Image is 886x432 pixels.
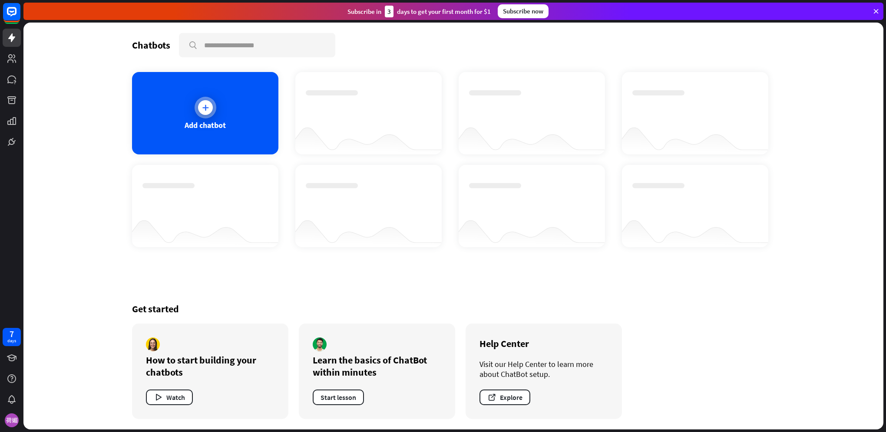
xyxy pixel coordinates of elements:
[7,3,33,29] button: Open LiveChat chat widget
[479,389,530,405] button: Explore
[385,6,393,17] div: 3
[3,328,21,346] a: 7 days
[313,354,441,378] div: Learn the basics of ChatBot within minutes
[479,359,608,379] div: Visit our Help Center to learn more about ChatBot setup.
[347,6,491,17] div: Subscribe in days to get your first month for $1
[132,39,170,51] div: Chatbots
[146,389,193,405] button: Watch
[146,354,274,378] div: How to start building your chatbots
[313,389,364,405] button: Start lesson
[479,337,608,350] div: Help Center
[313,337,327,351] img: author
[146,337,160,351] img: author
[132,303,775,315] div: Get started
[498,4,549,18] div: Subscribe now
[7,338,16,344] div: days
[10,330,14,338] div: 7
[185,120,226,130] div: Add chatbot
